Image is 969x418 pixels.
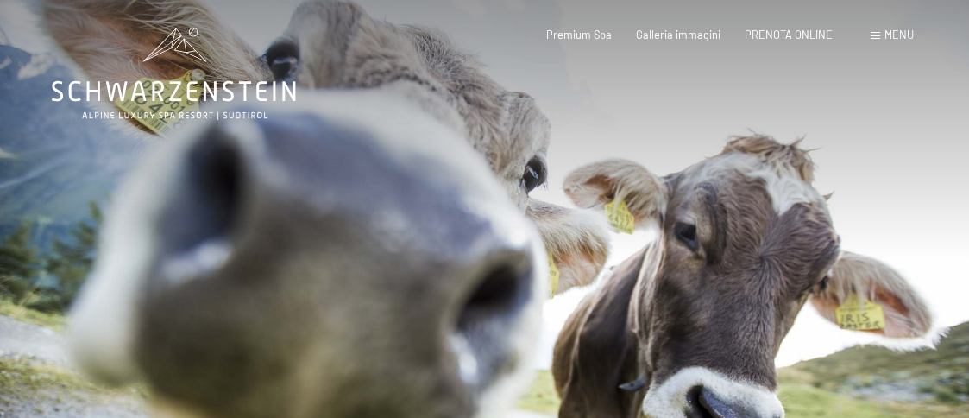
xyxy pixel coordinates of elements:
span: Menu [884,28,914,41]
a: Galleria immagini [636,28,720,41]
a: Premium Spa [546,28,612,41]
a: PRENOTA ONLINE [745,28,833,41]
